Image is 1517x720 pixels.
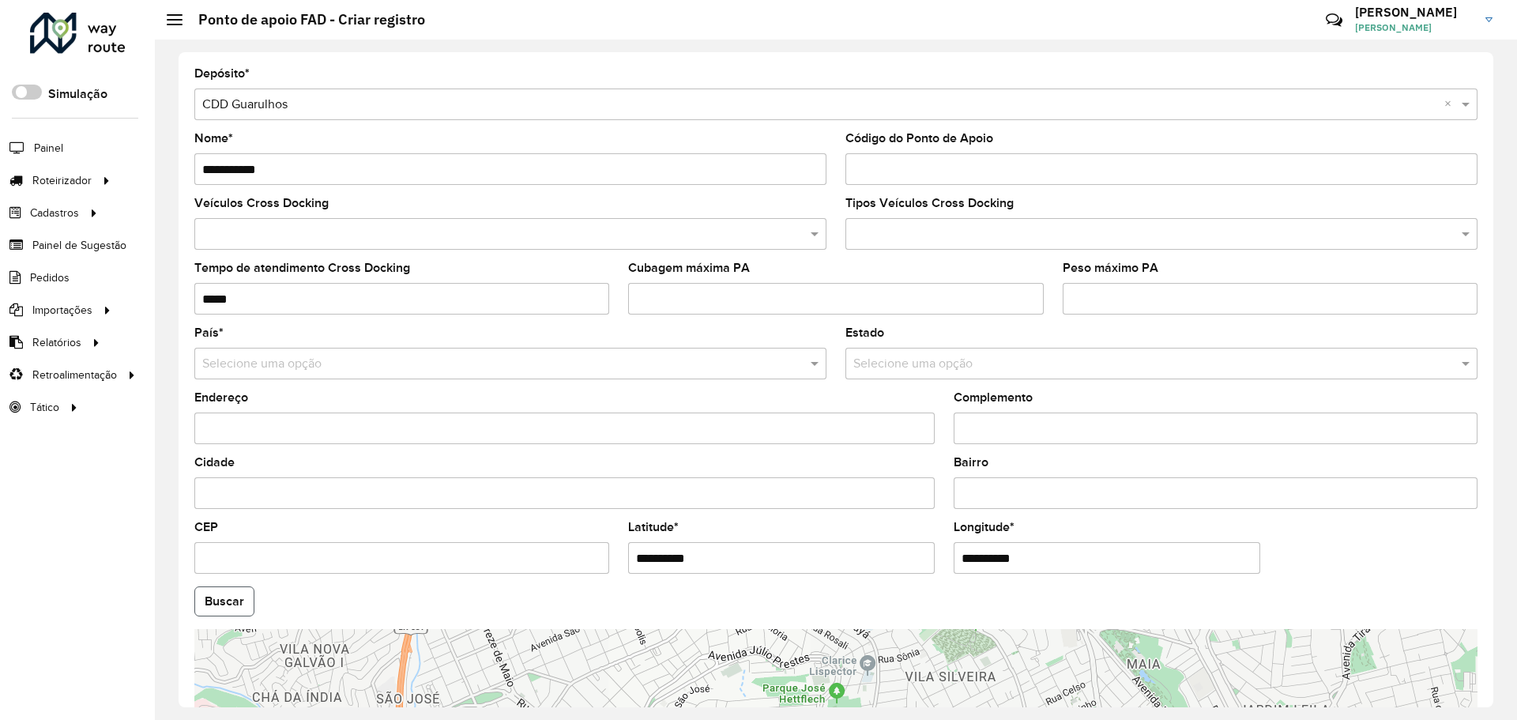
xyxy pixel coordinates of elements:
[32,237,126,254] span: Painel de Sugestão
[194,453,235,472] label: Cidade
[194,323,224,342] label: País
[32,302,92,319] span: Importações
[845,194,1014,213] label: Tipos Veículos Cross Docking
[194,194,329,213] label: Veículos Cross Docking
[954,518,1014,537] label: Longitude
[194,64,250,83] label: Depósito
[48,85,107,104] label: Simulação
[30,205,79,221] span: Cadastros
[32,172,92,189] span: Roteirizador
[1355,5,1474,20] h3: [PERSON_NAME]
[1355,21,1474,35] span: [PERSON_NAME]
[34,140,63,156] span: Painel
[1317,3,1351,37] a: Contato Rápido
[845,129,993,148] label: Código do Ponto de Apoio
[954,388,1033,407] label: Complemento
[194,258,410,277] label: Tempo de atendimento Cross Docking
[194,388,248,407] label: Endereço
[845,323,884,342] label: Estado
[954,453,988,472] label: Bairro
[183,11,425,28] h2: Ponto de apoio FAD - Criar registro
[32,367,117,383] span: Retroalimentação
[30,270,70,286] span: Pedidos
[194,586,254,616] button: Buscar
[30,399,59,416] span: Tático
[628,518,679,537] label: Latitude
[194,518,218,537] label: CEP
[1444,95,1458,114] span: Clear all
[194,129,233,148] label: Nome
[32,334,81,351] span: Relatórios
[628,258,750,277] label: Cubagem máxima PA
[1063,258,1158,277] label: Peso máximo PA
